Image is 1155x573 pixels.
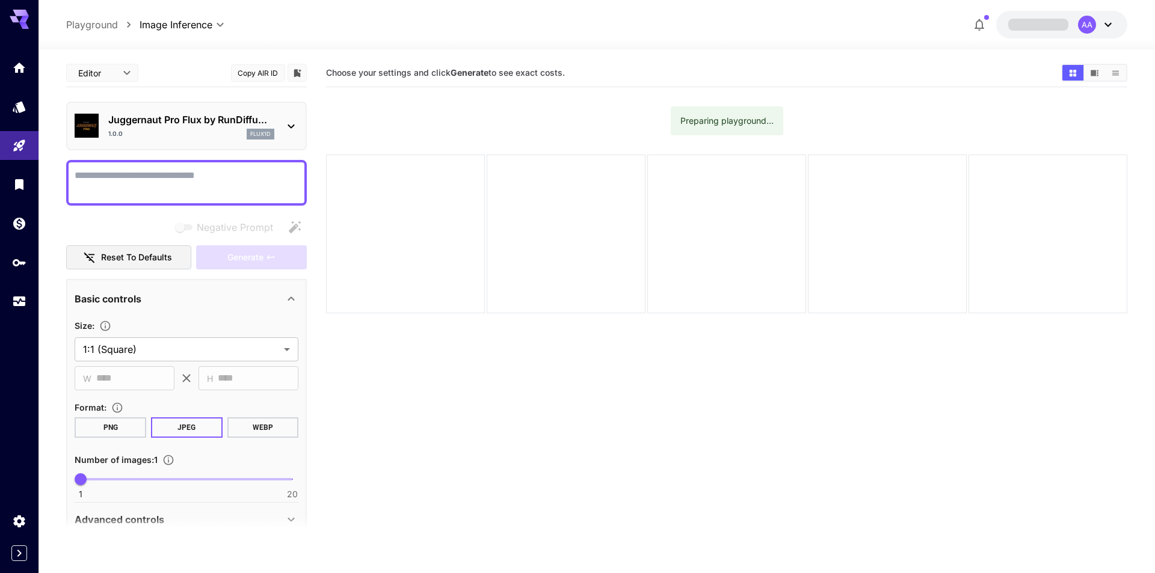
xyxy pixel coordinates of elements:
div: Models [12,99,26,114]
button: Adjust the dimensions of the generated image by specifying its width and height in pixels, or sel... [94,320,116,332]
button: Add to library [292,66,303,80]
button: Show images in list view [1105,65,1126,81]
button: Show images in video view [1084,65,1105,81]
span: Negative prompts are not compatible with the selected model. [173,219,283,234]
button: PNG [75,417,146,438]
nav: breadcrumb [66,17,140,32]
div: Juggernaut Pro Flux by RunDiffu...1.0.0flux1d [75,108,298,144]
span: 20 [287,488,298,500]
button: Choose the file format for the output image. [106,402,128,414]
span: 1:1 (Square) [83,342,279,357]
span: H [207,372,213,385]
button: Specify how many images to generate in a single request. Each image generation will be charged se... [158,454,179,466]
button: Reset to defaults [66,245,191,270]
span: Format : [75,402,106,412]
div: Advanced controls [75,505,298,534]
span: Editor [78,67,115,79]
p: 1.0.0 [108,129,123,138]
b: Generate [451,67,488,78]
div: Show images in grid viewShow images in video viewShow images in list view [1061,64,1127,82]
div: Preparing playground... [680,110,774,132]
button: JPEG [151,417,223,438]
span: 1 [79,488,82,500]
p: Advanced controls [75,512,164,527]
div: Settings [12,513,26,529]
p: Basic controls [75,292,141,306]
span: Image Inference [140,17,212,32]
span: Number of images : 1 [75,455,158,465]
span: Size : [75,320,94,331]
div: Basic controls [75,284,298,313]
button: Show images in grid view [1062,65,1083,81]
div: Wallet [12,216,26,231]
span: Choose your settings and click to see exact costs. [326,67,565,78]
a: Playground [66,17,118,32]
div: Playground [12,138,26,153]
button: Copy AIR ID [231,64,285,82]
span: W [83,372,91,385]
button: Expand sidebar [11,545,27,561]
div: Library [12,177,26,192]
button: WEBP [227,417,299,438]
span: Negative Prompt [197,220,273,234]
p: Juggernaut Pro Flux by RunDiffu... [108,112,274,127]
div: Home [12,60,26,75]
div: Usage [12,294,26,309]
div: API Keys [12,255,26,270]
p: flux1d [250,130,271,138]
button: AA [996,11,1127,38]
div: AA [1078,16,1096,34]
